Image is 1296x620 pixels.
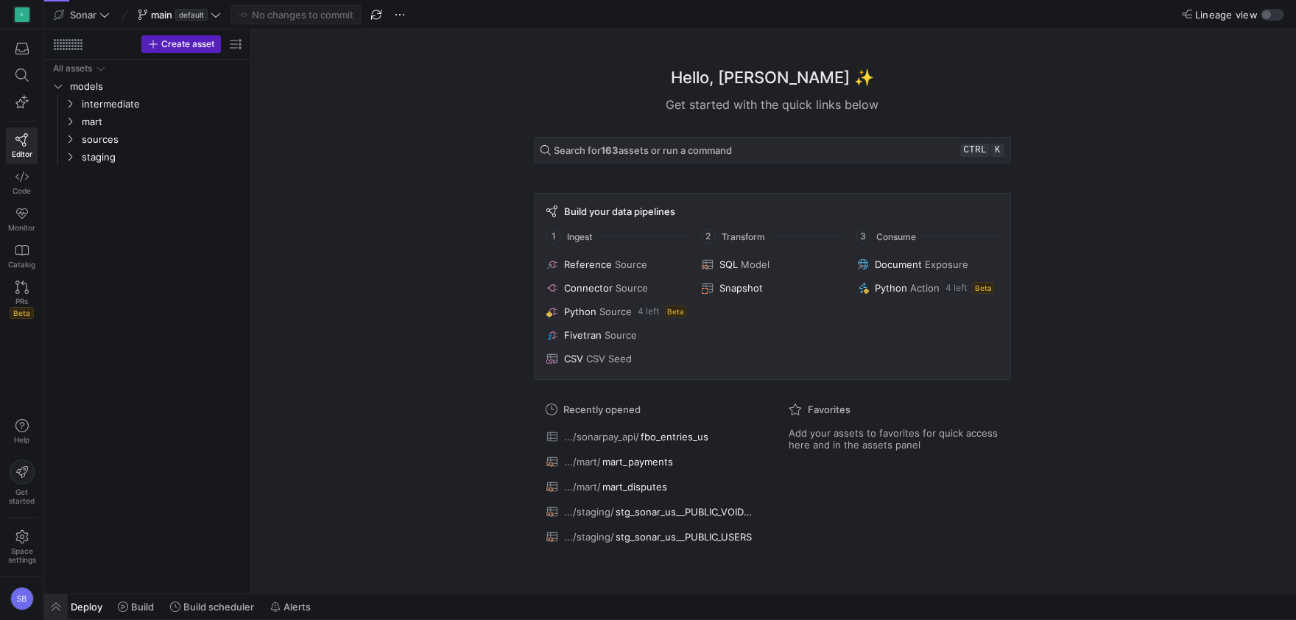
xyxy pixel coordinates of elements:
[50,95,244,113] div: Press SPACE to select this row.
[283,601,311,613] span: Alerts
[1195,9,1258,21] span: Lineage view
[82,131,242,148] span: sources
[665,306,686,317] span: Beta
[543,256,690,273] button: ReferenceSource
[616,282,648,294] span: Source
[925,258,968,270] span: Exposure
[543,477,759,496] button: .../mart/mart_disputes
[973,282,994,294] span: Beta
[6,412,38,451] button: Help
[13,435,31,444] span: Help
[8,546,36,564] span: Space settings
[70,9,96,21] span: Sonar
[616,531,752,543] span: stg_sonar_us__PUBLIC_USERS
[599,306,632,317] span: Source
[8,260,35,269] span: Catalog
[50,113,244,130] div: Press SPACE to select this row.
[543,350,690,367] button: CSVCSV Seed
[875,282,907,294] span: Python
[945,283,967,293] span: 4 left
[719,282,763,294] span: Snapshot
[910,282,940,294] span: Action
[82,149,242,166] span: staging
[71,601,102,613] span: Deploy
[543,279,690,297] button: ConnectorSource
[15,7,29,22] div: S
[671,66,874,90] h1: Hello, [PERSON_NAME] ✨
[50,130,244,148] div: Press SPACE to select this row.
[564,353,583,364] span: CSV
[6,238,38,275] a: Catalog
[564,329,602,341] span: Fivetran
[264,594,317,619] button: Alerts
[9,487,35,505] span: Get started
[10,307,34,319] span: Beta
[543,527,759,546] button: .../staging/stg_sonar_us__PUBLIC_USERS
[6,524,38,571] a: Spacesettings
[564,282,613,294] span: Connector
[789,427,999,451] span: Add your assets to favorites for quick access here and in the assets panel
[543,502,759,521] button: .../staging/stg_sonar_us__PUBLIC_VOIDED_PAYMENTS
[602,456,673,468] span: mart_payments
[50,148,244,166] div: Press SPACE to select this row.
[543,452,759,471] button: .../mart/mart_payments
[15,297,28,306] span: PRs
[6,454,38,511] button: Getstarted
[543,326,690,344] button: FivetranSource
[6,2,38,27] a: S
[564,306,596,317] span: Python
[616,506,756,518] span: stg_sonar_us__PUBLIC_VOIDED_PAYMENTS
[854,279,1001,297] button: PythonAction4 leftBeta
[82,113,242,130] span: mart
[564,431,639,443] span: .../sonarpay_api/
[10,587,34,610] div: SB
[699,256,845,273] button: SQLModel
[175,9,208,21] span: default
[70,78,242,95] span: models
[534,96,1011,113] div: Get started with the quick links below
[163,594,261,619] button: Build scheduler
[6,164,38,201] a: Code
[699,279,845,297] button: Snapshot
[741,258,769,270] span: Model
[8,223,35,232] span: Monitor
[563,404,641,415] span: Recently opened
[960,144,989,157] kbd: ctrl
[543,427,759,446] button: .../sonarpay_api/fbo_entries_us
[12,149,32,158] span: Editor
[875,258,922,270] span: Document
[141,35,221,53] button: Create asset
[601,144,619,156] strong: 163
[50,77,244,95] div: Press SPACE to select this row.
[134,5,225,24] button: maindefault
[615,258,647,270] span: Source
[564,456,601,468] span: .../mart/
[564,258,612,270] span: Reference
[6,275,38,325] a: PRsBeta
[6,583,38,614] button: SB
[50,60,244,77] div: Press SPACE to select this row.
[564,531,614,543] span: .../staging/
[183,601,254,613] span: Build scheduler
[638,306,659,317] span: 4 left
[534,137,1011,163] button: Search for163assets or run a commandctrlk
[854,256,1001,273] button: DocumentExposure
[543,303,690,320] button: PythonSource4 leftBeta
[641,431,708,443] span: fbo_entries_us
[161,39,214,49] span: Create asset
[564,205,675,217] span: Build your data pipelines
[53,63,92,74] div: All assets
[719,258,738,270] span: SQL
[151,9,172,21] span: main
[50,5,113,24] button: Sonar
[13,186,31,195] span: Code
[602,481,667,493] span: mart_disputes
[605,329,637,341] span: Source
[554,144,732,156] span: Search for assets or run a command
[564,481,601,493] span: .../mart/
[564,506,614,518] span: .../staging/
[131,601,154,613] span: Build
[111,594,161,619] button: Build
[6,201,38,238] a: Monitor
[808,404,850,415] span: Favorites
